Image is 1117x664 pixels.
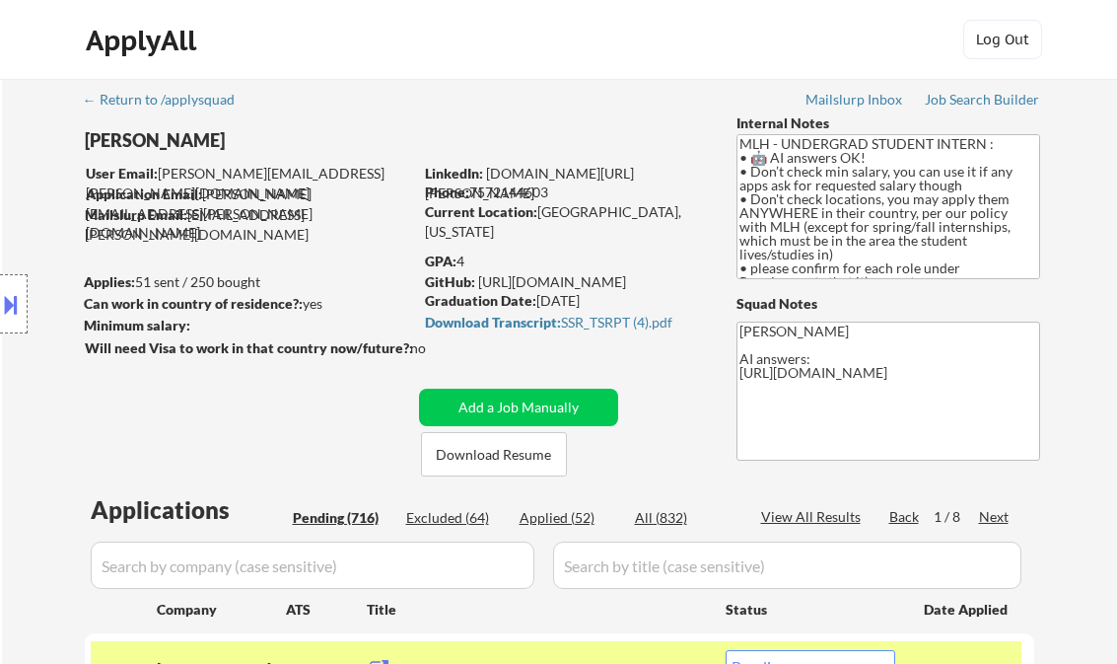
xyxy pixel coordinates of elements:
div: Applications [91,498,286,522]
div: SSR_TSRPT (4).pdf [425,316,699,330]
div: Back [889,507,921,527]
div: Status [726,591,895,627]
button: Log Out [963,20,1042,59]
div: [GEOGRAPHIC_DATA], [US_STATE] [425,202,704,241]
div: All (832) [635,508,733,528]
div: View All Results [761,507,867,527]
a: [DOMAIN_NAME][URL][PERSON_NAME] [425,165,634,201]
div: Title [367,600,707,620]
input: Search by title (case sensitive) [553,542,1021,589]
button: Add a Job Manually [419,389,618,426]
button: Download Resume [421,432,567,477]
div: ← Return to /applysquad [83,93,253,107]
div: Mailslurp Inbox [805,93,904,107]
a: Download Transcript:SSR_TSRPT (4).pdf [425,315,699,334]
div: Applied (52) [520,508,618,528]
strong: Graduation Date: [425,292,536,309]
div: 4 [425,252,707,271]
a: Mailslurp Inbox [805,92,904,111]
div: ApplyAll [86,24,202,57]
a: [URL][DOMAIN_NAME] [478,273,626,290]
a: Job Search Builder [925,92,1040,111]
div: Company [157,600,286,620]
div: 7572144603 [425,183,704,202]
div: Next [979,507,1011,527]
div: 1 / 8 [934,507,979,527]
div: Pending (716) [293,508,391,528]
div: no [410,338,466,358]
div: Squad Notes [736,294,1040,314]
div: [DATE] [425,291,704,311]
div: Job Search Builder [925,93,1040,107]
input: Search by company (case sensitive) [91,542,534,589]
div: Excluded (64) [406,508,505,528]
a: ← Return to /applysquad [83,92,253,111]
strong: Current Location: [425,203,537,220]
strong: LinkedIn: [425,165,483,182]
strong: GPA: [425,253,456,269]
div: ATS [286,600,367,620]
strong: Download Transcript: [425,314,561,331]
div: Date Applied [924,600,1011,620]
strong: GitHub: [425,273,475,290]
strong: Phone: [425,184,469,200]
div: Internal Notes [736,113,1040,133]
